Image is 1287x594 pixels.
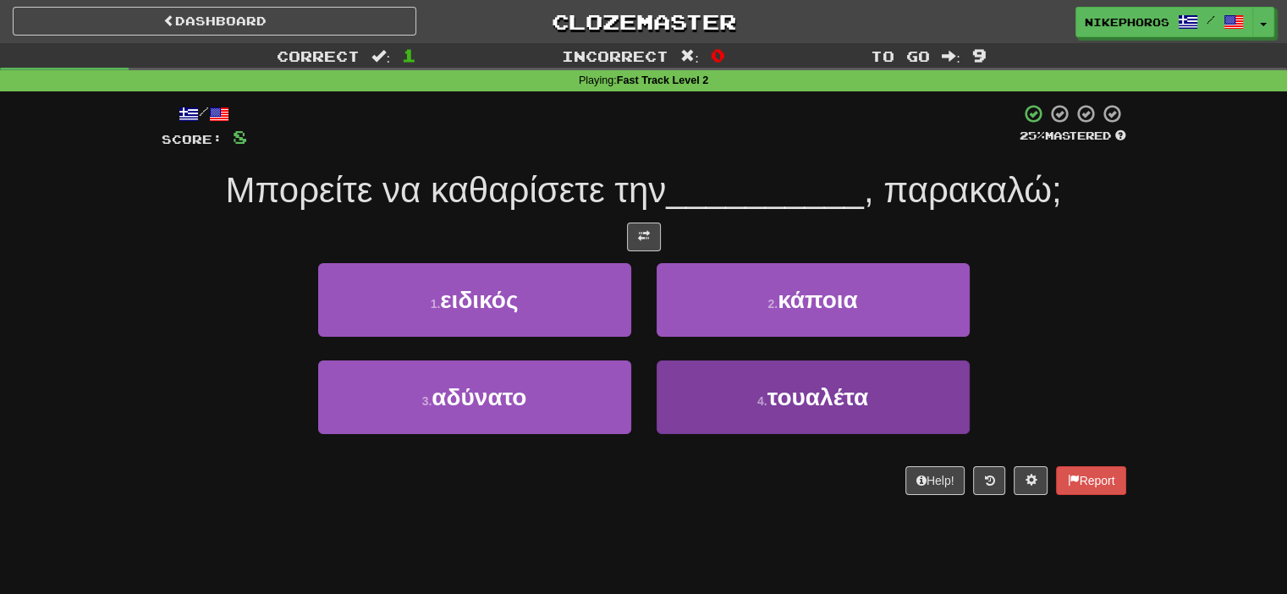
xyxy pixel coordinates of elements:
[402,45,416,65] span: 1
[162,103,247,124] div: /
[972,45,987,65] span: 9
[440,287,518,313] span: ειδικός
[864,170,1062,210] span: , παρακαλώ;
[905,466,965,495] button: Help!
[757,394,767,408] small: 4 .
[657,263,970,337] button: 2.κάποια
[767,297,778,311] small: 2 .
[277,47,360,64] span: Correct
[666,170,864,210] span: __________
[767,384,868,410] span: τουαλέτα
[942,49,960,63] span: :
[627,223,661,251] button: Toggle translation (alt+t)
[371,49,390,63] span: :
[162,132,223,146] span: Score:
[1207,14,1215,25] span: /
[680,49,699,63] span: :
[871,47,930,64] span: To go
[225,170,666,210] span: Μπορείτε να καθαρίσετε την
[1075,7,1253,37] a: Nikephoros /
[562,47,668,64] span: Incorrect
[13,7,416,36] a: Dashboard
[711,45,725,65] span: 0
[422,394,432,408] small: 3 .
[617,74,709,86] strong: Fast Track Level 2
[432,384,526,410] span: αδύνατο
[1085,14,1169,30] span: Nikephoros
[973,466,1005,495] button: Round history (alt+y)
[657,360,970,434] button: 4.τουαλέτα
[431,297,441,311] small: 1 .
[442,7,845,36] a: Clozemaster
[318,360,631,434] button: 3.αδύνατο
[778,287,858,313] span: κάποια
[1020,129,1045,142] span: 25 %
[1020,129,1126,144] div: Mastered
[318,263,631,337] button: 1.ειδικός
[233,126,247,147] span: 8
[1056,466,1125,495] button: Report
